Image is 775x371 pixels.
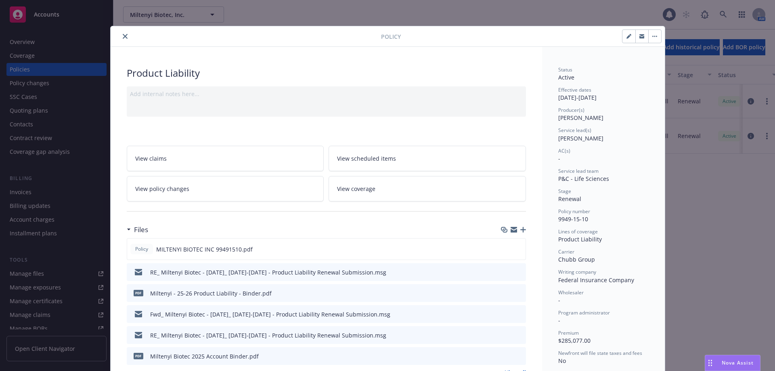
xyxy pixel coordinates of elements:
button: preview file [515,352,523,361]
span: MILTENYI BIOTEC INC 99491510.pdf [156,245,253,254]
div: Drag to move [705,355,715,371]
span: Policy [381,32,401,41]
div: Fwd_ Miltenyi Biotec - [DATE]_ [DATE]-[DATE] - Product Liability Renewal Submission.msg [150,310,390,319]
span: pdf [134,353,143,359]
span: Effective dates [558,86,591,93]
a: View policy changes [127,176,324,201]
span: View policy changes [135,184,189,193]
span: Chubb Group [558,256,595,263]
span: View coverage [337,184,375,193]
span: Writing company [558,268,596,275]
h3: Files [134,224,148,235]
span: Nova Assist [722,359,754,366]
span: Policy number [558,208,590,215]
button: preview file [515,245,522,254]
button: download file [503,331,509,340]
a: View claims [127,146,324,171]
span: Premium [558,329,579,336]
span: Wholesaler [558,289,584,296]
a: View scheduled items [329,146,526,171]
span: - [558,155,560,162]
span: No [558,357,566,365]
span: pdf [134,290,143,296]
button: download file [502,245,509,254]
span: Product Liability [558,235,602,243]
span: Newfront will file state taxes and fees [558,350,642,356]
button: close [120,31,130,41]
button: preview file [515,268,523,277]
button: download file [503,310,509,319]
div: RE_ Miltenyi Biotec - [DATE]_ [DATE]-[DATE] - Product Liability Renewal Submission.msg [150,268,386,277]
span: AC(s) [558,147,570,154]
div: Miltenyi Biotec 2025 Account Binder.pdf [150,352,259,361]
span: Policy [134,245,150,253]
span: Stage [558,188,571,195]
span: Service lead team [558,168,599,174]
button: download file [503,289,509,298]
button: preview file [515,289,523,298]
button: download file [503,268,509,277]
span: Active [558,73,574,81]
span: - [558,317,560,324]
span: Producer(s) [558,107,584,113]
span: Federal Insurance Company [558,276,634,284]
span: Status [558,66,572,73]
div: Add internal notes here... [130,90,523,98]
span: - [558,296,560,304]
span: $285,077.00 [558,337,591,344]
div: Product Liability [127,66,526,80]
span: Renewal [558,195,581,203]
div: RE_ Miltenyi Biotec - [DATE]_ [DATE]-[DATE] - Product Liability Renewal Submission.msg [150,331,386,340]
button: preview file [515,310,523,319]
div: [DATE] - [DATE] [558,86,649,102]
span: [PERSON_NAME] [558,114,603,122]
div: Files [127,224,148,235]
span: Program administrator [558,309,610,316]
span: Lines of coverage [558,228,598,235]
span: View scheduled items [337,154,396,163]
a: View coverage [329,176,526,201]
span: 9949-15-10 [558,215,588,223]
span: [PERSON_NAME] [558,134,603,142]
button: download file [503,352,509,361]
span: View claims [135,154,167,163]
button: preview file [515,331,523,340]
button: Nova Assist [705,355,760,371]
div: Miltenyi - 25-26 Product Liability - Binder.pdf [150,289,272,298]
span: Service lead(s) [558,127,591,134]
span: P&C - Life Sciences [558,175,609,182]
span: Carrier [558,248,574,255]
